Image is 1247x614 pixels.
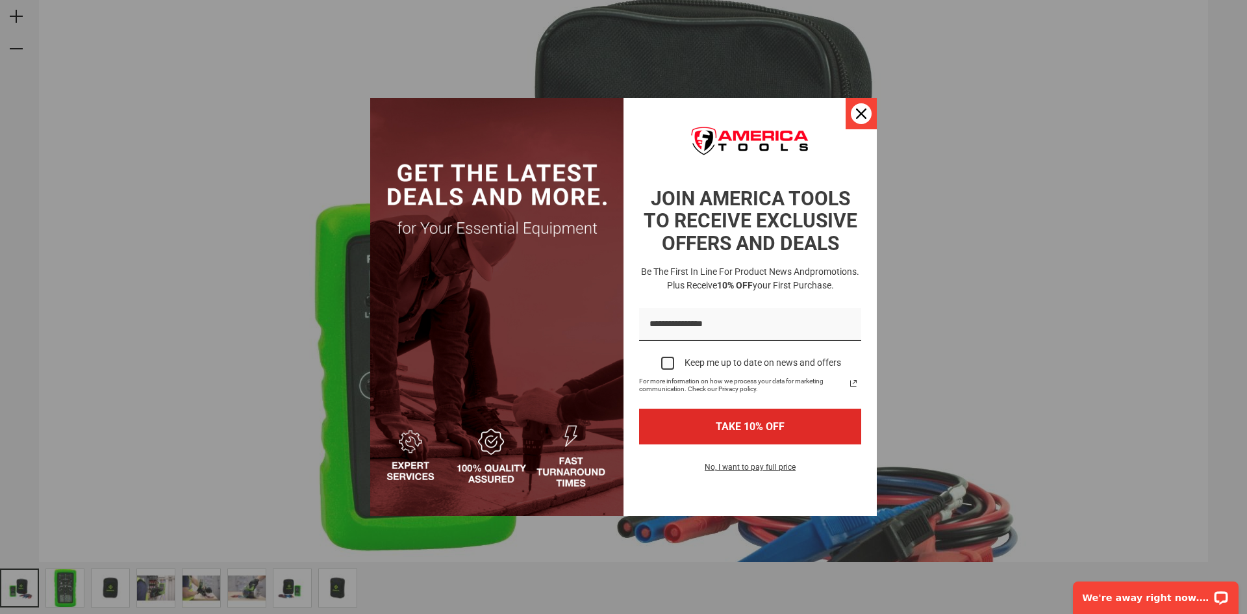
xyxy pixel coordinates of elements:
[639,308,861,341] input: Email field
[639,409,861,444] button: TAKE 10% OFF
[856,109,866,119] svg: close icon
[636,265,864,292] h3: Be the first in line for product news and
[639,377,846,393] span: For more information on how we process your data for marketing communication. Check our Privacy p...
[694,460,806,482] button: No, I want to pay full price
[717,280,753,290] strong: 10% OFF
[644,187,857,255] strong: JOIN AMERICA TOOLS TO RECEIVE EXCLUSIVE OFFERS AND DEALS
[1064,573,1247,614] iframe: LiveChat chat widget
[846,376,861,391] a: Read our Privacy Policy
[846,376,861,391] svg: link icon
[685,357,841,368] div: Keep me up to date on news and offers
[846,98,877,129] button: Close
